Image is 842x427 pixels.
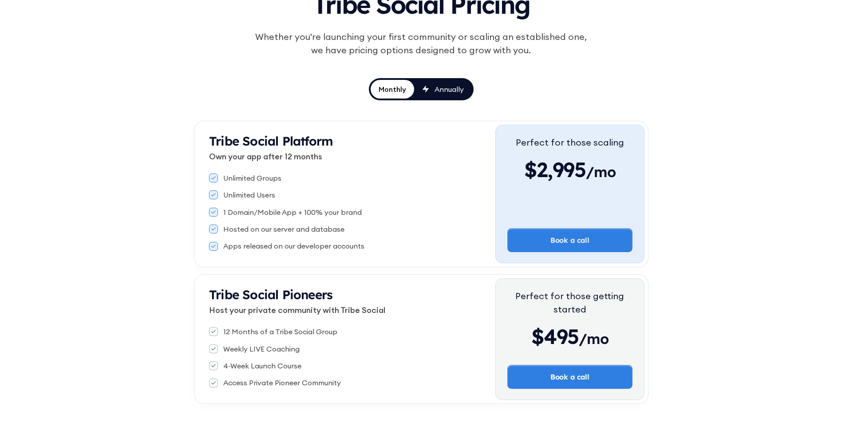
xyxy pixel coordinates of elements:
div: Hosted on our server and database [223,224,344,234]
p: Host your private community with Tribe Social [209,304,495,316]
a: Book a call [507,365,632,389]
div: Weekly LIVE Coaching [223,344,300,354]
div: $2,995 [516,156,624,183]
div: Unlimited Groups [223,173,281,183]
div: Unlimited Users [223,190,275,200]
div: Monthly [379,84,406,94]
div: Access Private Pioneer Community [223,378,341,387]
div: 1 Domain/Mobile App + 100% your brand [223,207,362,217]
div: 12 Months of a Tribe Social Group [223,327,337,336]
span: /mo [586,163,616,185]
div: Perfect for those scaling [516,136,624,149]
div: Whether you're launching your first community or scaling an established one, we have pricing opti... [251,30,592,57]
p: Own your app after 12 months [209,150,495,162]
div: 4-Week Launch Course [223,361,301,371]
div: $495 [507,323,632,350]
a: Book a call [507,228,632,252]
div: Perfect for those getting started [507,289,632,316]
strong: Tribe Social Pioneers [209,287,332,302]
strong: Tribe Social Platform [209,133,333,149]
span: /mo [579,330,609,352]
div: Apps released on our developer accounts [223,241,364,251]
div: Annually [435,84,464,94]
